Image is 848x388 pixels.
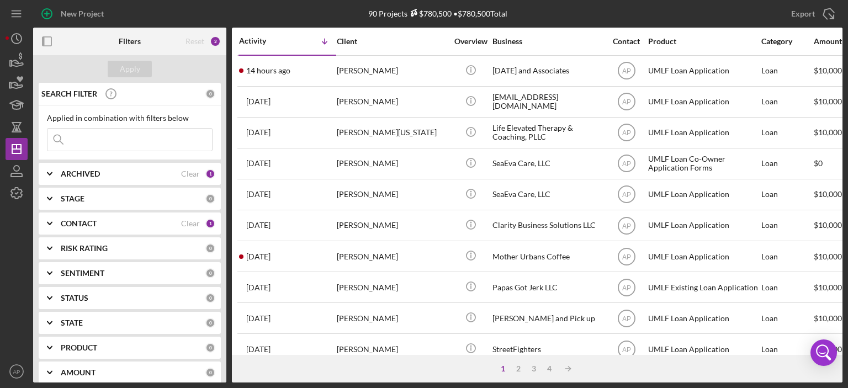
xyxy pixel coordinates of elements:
[622,253,630,261] text: AP
[814,97,842,106] span: $10,000
[337,37,447,46] div: Client
[648,273,759,302] div: UMLF Existing Loan Application
[205,243,215,253] div: 0
[337,334,447,364] div: [PERSON_NAME]
[492,334,603,364] div: StreetFighters
[246,190,271,199] time: 2025-08-28 20:18
[246,97,271,106] time: 2025-08-28 20:44
[246,283,271,292] time: 2025-08-21 18:19
[41,89,97,98] b: SEARCH FILTER
[622,191,630,199] text: AP
[648,149,759,178] div: UMLF Loan Co-Owner Application Forms
[61,343,97,352] b: PRODUCT
[246,314,271,323] time: 2025-08-14 21:17
[205,169,215,179] div: 1
[492,118,603,147] div: Life Elevated Therapy & Coaching, PLLC
[622,222,630,230] text: AP
[622,67,630,75] text: AP
[542,364,557,373] div: 4
[761,87,813,116] div: Loan
[205,268,215,278] div: 0
[814,127,842,137] span: $10,000
[761,180,813,209] div: Loan
[337,242,447,271] div: [PERSON_NAME]
[492,149,603,178] div: SeaEva Care, LLC
[622,284,630,291] text: AP
[492,211,603,240] div: Clarity Business Solutions LLC
[622,129,630,137] text: AP
[337,56,447,86] div: [PERSON_NAME]
[648,242,759,271] div: UMLF Loan Application
[205,368,215,378] div: 0
[205,219,215,228] div: 1
[648,87,759,116] div: UMLF Loan Application
[761,273,813,302] div: Loan
[761,37,813,46] div: Category
[61,169,100,178] b: ARCHIVED
[761,334,813,364] div: Loan
[814,158,823,168] span: $0
[648,37,759,46] div: Product
[246,159,271,168] time: 2025-08-28 20:20
[511,364,526,373] div: 2
[205,293,215,303] div: 0
[246,128,271,137] time: 2025-08-28 20:34
[61,3,104,25] div: New Project
[814,66,842,75] span: $10,000
[648,56,759,86] div: UMLF Loan Application
[814,220,842,230] span: $10,000
[337,118,447,147] div: [PERSON_NAME][US_STATE]
[205,318,215,328] div: 0
[239,36,288,45] div: Activity
[181,169,200,178] div: Clear
[492,56,603,86] div: [DATE] and Associates
[181,219,200,228] div: Clear
[337,211,447,240] div: [PERSON_NAME]
[108,61,152,77] button: Apply
[337,87,447,116] div: [PERSON_NAME]
[368,9,507,18] div: 90 Projects • $780,500 Total
[450,37,491,46] div: Overview
[622,315,630,322] text: AP
[61,219,97,228] b: CONTACT
[780,3,842,25] button: Export
[205,343,215,353] div: 0
[61,194,84,203] b: STAGE
[492,273,603,302] div: Papas Got Jerk LLC
[47,114,213,123] div: Applied in combination with filters below
[814,283,842,292] span: $10,000
[61,368,96,377] b: AMOUNT
[205,194,215,204] div: 0
[120,61,140,77] div: Apply
[606,37,647,46] div: Contact
[337,273,447,302] div: [PERSON_NAME]
[761,211,813,240] div: Loan
[246,221,271,230] time: 2025-08-26 20:38
[119,37,141,46] b: Filters
[492,304,603,333] div: [PERSON_NAME] and Pick up
[761,242,813,271] div: Loan
[61,269,104,278] b: SENTIMENT
[61,294,88,302] b: STATUS
[814,252,842,261] span: $10,000
[246,252,271,261] time: 2025-08-26 13:08
[526,364,542,373] div: 3
[492,242,603,271] div: Mother Urbans Coffee
[205,89,215,99] div: 0
[6,360,28,382] button: AP
[492,180,603,209] div: SeaEva Care, LLC
[761,149,813,178] div: Loan
[810,339,837,366] div: Open Intercom Messenger
[337,149,447,178] div: [PERSON_NAME]
[761,56,813,86] div: Loan
[13,369,20,375] text: AP
[337,304,447,333] div: [PERSON_NAME]
[246,66,290,75] time: 2025-09-04 01:54
[814,313,842,323] span: $10,000
[791,3,815,25] div: Export
[622,160,630,168] text: AP
[495,364,511,373] div: 1
[648,304,759,333] div: UMLF Loan Application
[761,304,813,333] div: Loan
[246,345,271,354] time: 2025-08-13 20:21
